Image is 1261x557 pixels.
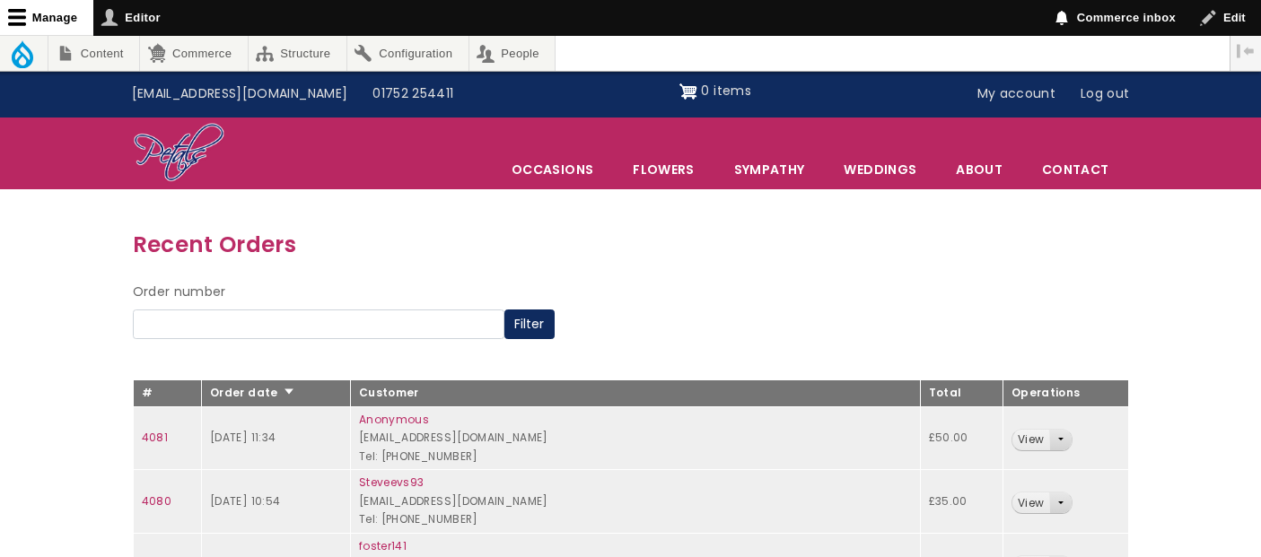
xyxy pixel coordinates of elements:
button: Filter [504,309,555,340]
a: Commerce [140,36,247,71]
span: Weddings [825,151,935,188]
span: 0 items [701,82,750,100]
a: Flowers [614,151,713,188]
img: Home [133,122,225,185]
a: Steveevs93 [359,474,425,490]
th: Customer [350,380,920,407]
button: Vertical orientation [1230,36,1261,66]
a: About [937,151,1021,188]
a: 4080 [142,493,171,509]
span: Occasions [493,151,612,188]
a: View [1012,430,1049,450]
td: £50.00 [920,406,1003,470]
a: Order date [210,385,295,400]
label: Order number [133,282,226,303]
time: [DATE] 10:54 [210,493,280,509]
time: [DATE] 11:34 [210,430,276,445]
a: 4081 [142,430,168,445]
a: Shopping cart 0 items [679,77,751,106]
a: My account [965,77,1069,111]
a: Anonymous [359,412,429,427]
th: Operations [1003,380,1128,407]
a: 01752 254411 [360,77,466,111]
a: [EMAIL_ADDRESS][DOMAIN_NAME] [119,77,361,111]
h3: Recent Orders [133,227,1129,262]
a: View [1012,492,1049,513]
th: # [133,380,202,407]
a: Sympathy [715,151,824,188]
a: foster141 [359,538,407,553]
td: £35.00 [920,470,1003,534]
a: Configuration [347,36,468,71]
a: Contact [1023,151,1127,188]
td: [EMAIL_ADDRESS][DOMAIN_NAME] Tel: [PHONE_NUMBER] [350,406,920,470]
a: Content [48,36,139,71]
a: People [469,36,556,71]
a: Log out [1068,77,1142,111]
img: Shopping cart [679,77,697,106]
a: Structure [249,36,346,71]
td: [EMAIL_ADDRESS][DOMAIN_NAME] Tel: [PHONE_NUMBER] [350,470,920,534]
th: Total [920,380,1003,407]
